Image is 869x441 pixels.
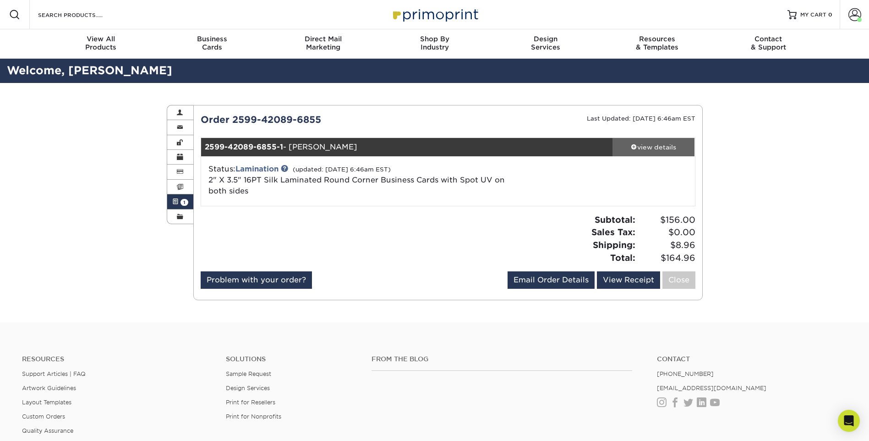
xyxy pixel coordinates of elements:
[800,11,826,19] span: MY CART
[167,194,194,209] a: 1
[226,370,271,377] a: Sample Request
[226,385,270,391] a: Design Services
[156,35,268,43] span: Business
[490,29,601,59] a: DesignServices
[601,29,713,59] a: Resources& Templates
[226,413,281,420] a: Print for Nonprofits
[490,35,601,43] span: Design
[638,239,695,252] span: $8.96
[268,29,379,59] a: Direct MailMarketing
[597,271,660,289] a: View Receipt
[490,35,601,51] div: Services
[45,29,157,59] a: View AllProducts
[156,35,268,51] div: Cards
[22,385,76,391] a: Artwork Guidelines
[610,253,635,263] strong: Total:
[208,176,505,195] span: 2" X 3.5" 16PT Silk Laminated Round Corner Business Cards with Spot UV on both sides
[657,355,847,363] a: Contact
[372,355,632,363] h4: From the Blog
[180,199,188,206] span: 1
[595,215,635,225] strong: Subtotal:
[828,11,832,18] span: 0
[194,113,448,127] div: Order 2599-42089-6855
[638,214,695,226] span: $156.00
[201,271,312,289] a: Problem with your order?
[657,385,766,391] a: [EMAIL_ADDRESS][DOMAIN_NAME]
[591,227,635,237] strong: Sales Tax:
[713,35,824,51] div: & Support
[713,35,824,43] span: Contact
[156,29,268,59] a: BusinessCards
[235,165,279,173] a: Lamination
[379,29,490,59] a: Shop ByIndustry
[601,35,713,43] span: Resources
[612,138,695,156] a: view details
[45,35,157,43] span: View All
[268,35,379,43] span: Direct Mail
[612,143,695,152] div: view details
[389,5,481,24] img: Primoprint
[838,410,860,432] div: Open Intercom Messenger
[205,143,283,151] strong: 2599-42089-6855-1
[22,399,71,406] a: Layout Templates
[22,370,86,377] a: Support Articles | FAQ
[593,240,635,250] strong: Shipping:
[202,164,530,197] div: Status:
[45,35,157,51] div: Products
[22,355,212,363] h4: Resources
[379,35,490,43] span: Shop By
[226,399,275,406] a: Print for Resellers
[508,271,595,289] a: Email Order Details
[657,370,714,377] a: [PHONE_NUMBER]
[293,166,391,173] small: (updated: [DATE] 6:46am EST)
[201,138,612,156] div: - [PERSON_NAME]
[587,115,695,122] small: Last Updated: [DATE] 6:46am EST
[638,226,695,239] span: $0.00
[268,35,379,51] div: Marketing
[379,35,490,51] div: Industry
[601,35,713,51] div: & Templates
[662,271,695,289] a: Close
[713,29,824,59] a: Contact& Support
[226,355,358,363] h4: Solutions
[638,252,695,265] span: $164.96
[37,9,126,20] input: SEARCH PRODUCTS.....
